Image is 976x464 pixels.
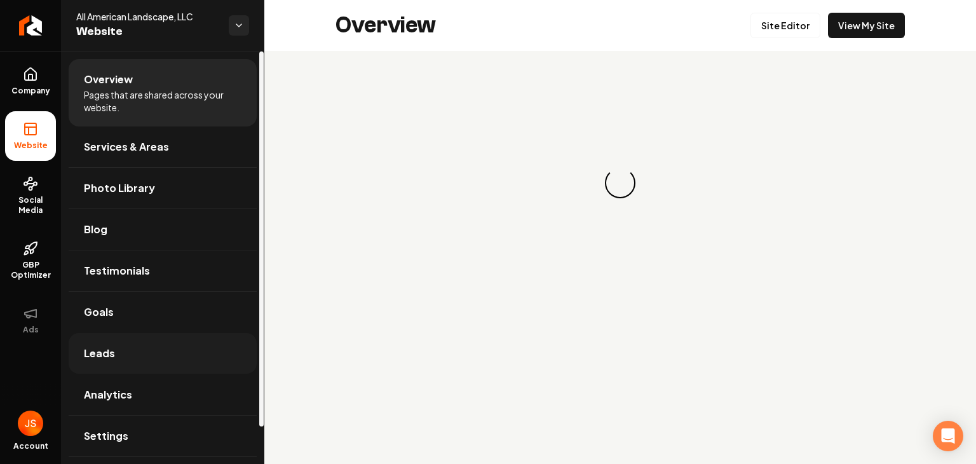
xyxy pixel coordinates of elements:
span: Company [6,86,55,96]
span: Settings [84,428,128,444]
a: Leads [69,333,257,374]
span: Website [9,140,53,151]
a: Blog [69,209,257,250]
a: Goals [69,292,257,332]
span: Testimonials [84,263,150,278]
a: Settings [69,416,257,456]
a: Company [5,57,56,106]
span: Pages that are shared across your website. [84,88,241,114]
span: All American Landscape, LLC [76,10,219,23]
span: Leads [84,346,115,361]
h2: Overview [335,13,436,38]
span: Goals [84,304,114,320]
button: Open user button [18,411,43,436]
a: GBP Optimizer [5,231,56,290]
span: Overview [84,72,133,87]
a: Analytics [69,374,257,415]
span: Services & Areas [84,139,169,154]
span: Analytics [84,387,132,402]
a: Photo Library [69,168,257,208]
a: Site Editor [750,13,820,38]
span: Ads [18,325,44,335]
a: Services & Areas [69,126,257,167]
a: Social Media [5,166,56,226]
span: Account [13,441,48,451]
span: Social Media [5,195,56,215]
span: Blog [84,222,107,237]
img: Josh Sharman [18,411,43,436]
div: Loading [605,168,635,198]
div: Open Intercom Messenger [933,421,963,451]
img: Rebolt Logo [19,15,43,36]
a: View My Site [828,13,905,38]
a: Testimonials [69,250,257,291]
span: Photo Library [84,181,155,196]
button: Ads [5,296,56,345]
span: GBP Optimizer [5,260,56,280]
span: Website [76,23,219,41]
